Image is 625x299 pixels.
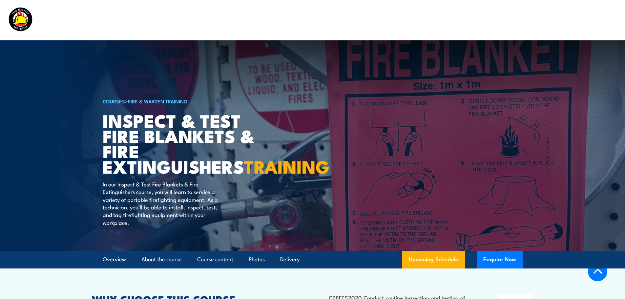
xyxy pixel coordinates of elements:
a: About the course [141,251,182,268]
a: Fire & Warden Training [128,97,188,105]
h6: > [103,97,265,105]
strong: TRAINING [244,152,329,180]
a: Overview [103,251,126,268]
button: Enquire Now [477,251,523,268]
p: In our Inspect & Test Fire Blankets & Fire Extinguishers course, you will learn to service a vari... [103,180,222,226]
h1: Inspect & Test Fire Blankets & Fire Extinguishers [103,113,265,174]
a: News [493,11,508,29]
a: Photos [249,251,265,268]
a: Upcoming Schedule [402,251,465,268]
a: Course Calendar [304,11,347,29]
a: Contact [573,11,594,29]
a: Delivery [280,251,300,268]
a: Emergency Response Services [362,11,440,29]
a: COURSES [103,97,125,105]
a: Course content [197,251,233,268]
a: Learner Portal [522,11,559,29]
a: Courses [269,11,289,29]
a: About Us [454,11,479,29]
